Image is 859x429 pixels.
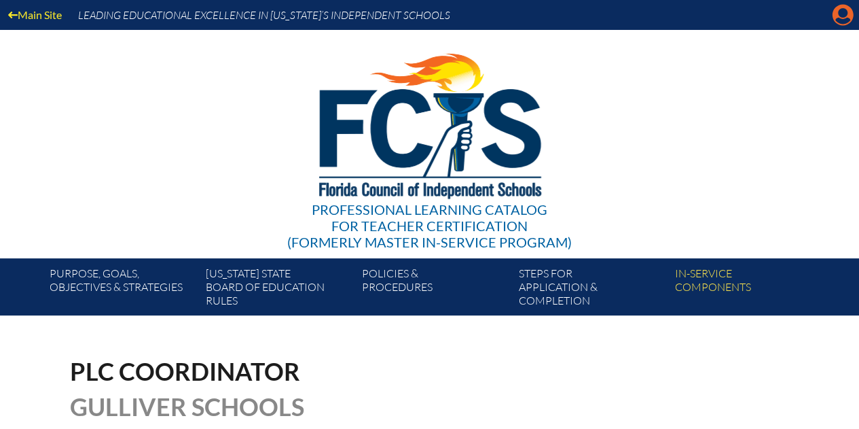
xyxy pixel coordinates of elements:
[282,27,577,253] a: Professional Learning Catalog for Teacher Certification(formerly Master In-service Program)
[200,264,357,315] a: [US_STATE] StateBoard of Education rules
[70,356,300,386] span: PLC Coordinator
[3,5,67,24] a: Main Site
[331,218,528,234] span: for Teacher Certification
[357,264,513,315] a: Policies &Procedures
[289,30,570,216] img: FCISlogo221.eps
[832,4,854,26] svg: Manage account
[670,264,826,315] a: In-servicecomponents
[43,264,200,315] a: Purpose, goals,objectives & strategies
[287,201,572,250] div: Professional Learning Catalog (formerly Master In-service Program)
[70,392,304,422] span: Gulliver Schools
[513,264,670,315] a: Steps forapplication & completion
